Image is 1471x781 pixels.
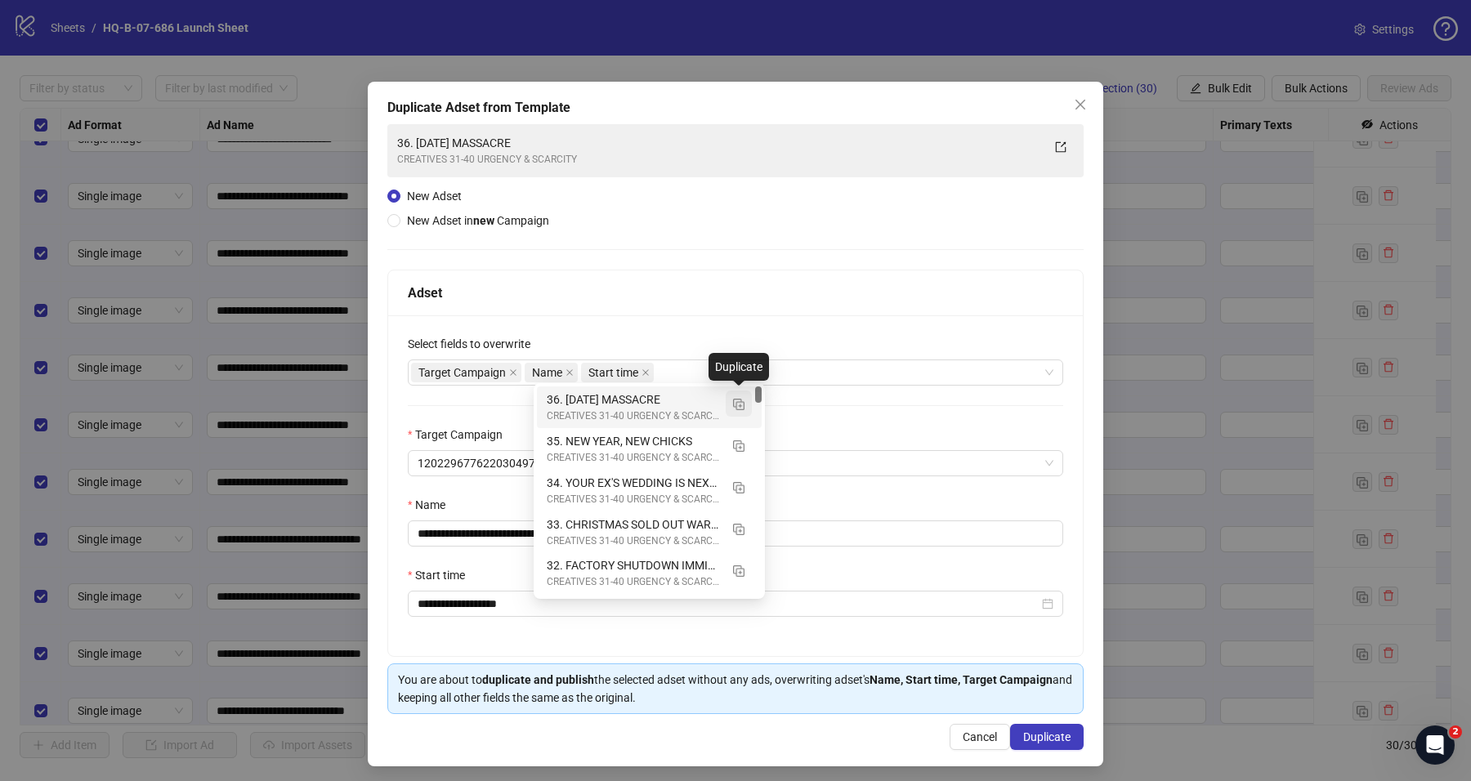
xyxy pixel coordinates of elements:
span: Cancel [963,730,997,743]
div: Duplicate [709,353,769,381]
div: 31. LAST BATCH BEFORE BAN - 1 [537,594,762,636]
span: New Adset in Campaign [407,214,549,227]
input: Start time [418,595,1039,613]
button: Close [1067,91,1093,118]
span: Target Campaign [411,363,521,382]
div: 35. NEW YEAR, NEW CHICKS [547,432,719,450]
div: CREATIVES 31-40 URGENCY & SCARCITY [547,408,719,424]
span: Start time [588,364,638,382]
span: Start time [581,363,654,382]
span: Target Campaign [418,364,506,382]
span: export [1055,141,1066,153]
div: 34. YOUR EX'S WEDDING IS NEXT MONTH [537,470,762,511]
div: CREATIVES 31-40 URGENCY & SCARCITY [547,533,719,549]
strong: new [473,214,494,227]
span: close [509,368,517,377]
label: Start time [408,566,476,584]
div: 36. [DATE] MASSACRE [397,134,1041,152]
div: Adset [408,283,1063,303]
label: Target Campaign [408,426,513,444]
span: close [642,368,650,377]
div: You are about to the selected adset without any ads, overwriting adset's and keeping all other fi... [398,671,1073,707]
label: Select fields to overwrite [408,335,541,353]
span: 120229677622030497 [418,451,1053,475]
div: 32. FACTORY SHUTDOWN IMMINENT [547,556,719,574]
img: Duplicate [733,482,744,493]
span: 2 [1449,725,1462,739]
div: Duplicate Adset from Template [387,98,1084,118]
span: Name [532,364,562,382]
div: CREATIVES 31-40 URGENCY & SCARCITY [547,450,719,466]
div: 36. [DATE] MASSACRE [547,390,719,408]
span: Name [525,363,578,382]
button: Duplicate [726,390,752,417]
div: CREATIVES 31-40 URGENCY & SCARCITY [547,492,719,507]
strong: Name, Start time, Target Campaign [870,673,1053,686]
button: Duplicate [726,515,752,542]
div: 36. VALENTINE'S DAY MASSACRE [537,386,762,428]
div: 34. YOUR EX'S WEDDING IS NEXT MONTH [547,474,719,492]
button: Duplicate [726,432,752,458]
div: 33. CHRISTMAS SOLD OUT WARNING [547,515,719,533]
button: Cancel [950,724,1010,750]
div: 35. NEW YEAR, NEW CHICKS [537,428,762,470]
img: Duplicate [733,524,744,535]
span: New Adset [407,190,462,203]
button: Duplicate [726,474,752,500]
div: CREATIVES 31-40 URGENCY & SCARCITY [547,574,719,590]
label: Name [408,496,456,514]
div: 33. CHRISTMAS SOLD OUT WARNING [537,511,762,553]
div: CREATIVES 31-40 URGENCY & SCARCITY [397,152,1041,167]
strong: duplicate and publish [482,673,594,686]
span: Duplicate [1023,730,1071,743]
iframe: Intercom live chat [1415,725,1455,765]
button: Duplicate [1010,724,1084,750]
input: Name [408,520,1063,547]
img: Duplicate [733,399,744,410]
span: close [566,368,574,377]
div: 32. FACTORY SHUTDOWN IMMINENT [537,552,762,594]
span: close [1074,98,1087,111]
img: Duplicate [733,565,744,577]
img: Duplicate [733,440,744,452]
button: Duplicate [726,556,752,582]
